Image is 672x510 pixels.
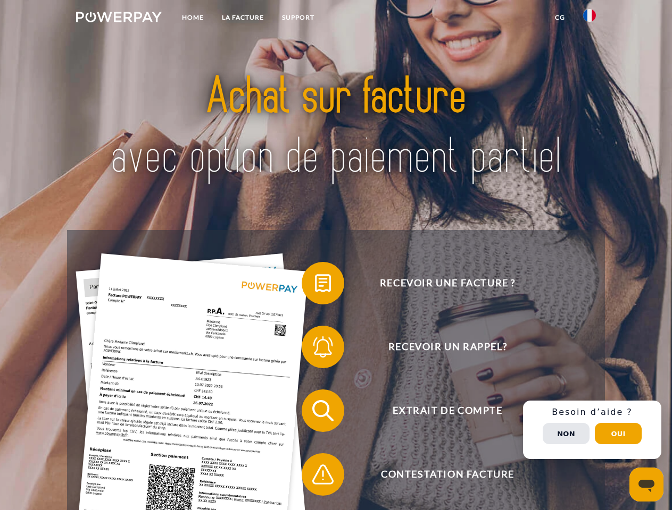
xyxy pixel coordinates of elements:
span: Recevoir une facture ? [317,262,578,304]
button: Non [543,423,590,444]
div: Schnellhilfe [523,401,661,459]
button: Recevoir une facture ? [302,262,578,304]
iframe: Bouton de lancement de la fenêtre de messagerie [629,467,663,501]
button: Contestation Facture [302,453,578,496]
img: qb_bell.svg [310,334,336,360]
button: Extrait de compte [302,389,578,432]
span: Extrait de compte [317,389,578,432]
a: Home [173,8,213,27]
img: qb_bill.svg [310,270,336,296]
img: title-powerpay_fr.svg [102,51,570,203]
img: qb_warning.svg [310,461,336,488]
img: logo-powerpay-white.svg [76,12,162,22]
a: CG [546,8,574,27]
span: Recevoir un rappel? [317,326,578,368]
img: qb_search.svg [310,397,336,424]
img: fr [583,9,596,22]
button: Recevoir un rappel? [302,326,578,368]
h3: Besoin d’aide ? [529,407,655,418]
a: LA FACTURE [213,8,273,27]
span: Contestation Facture [317,453,578,496]
button: Oui [595,423,642,444]
a: Support [273,8,323,27]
